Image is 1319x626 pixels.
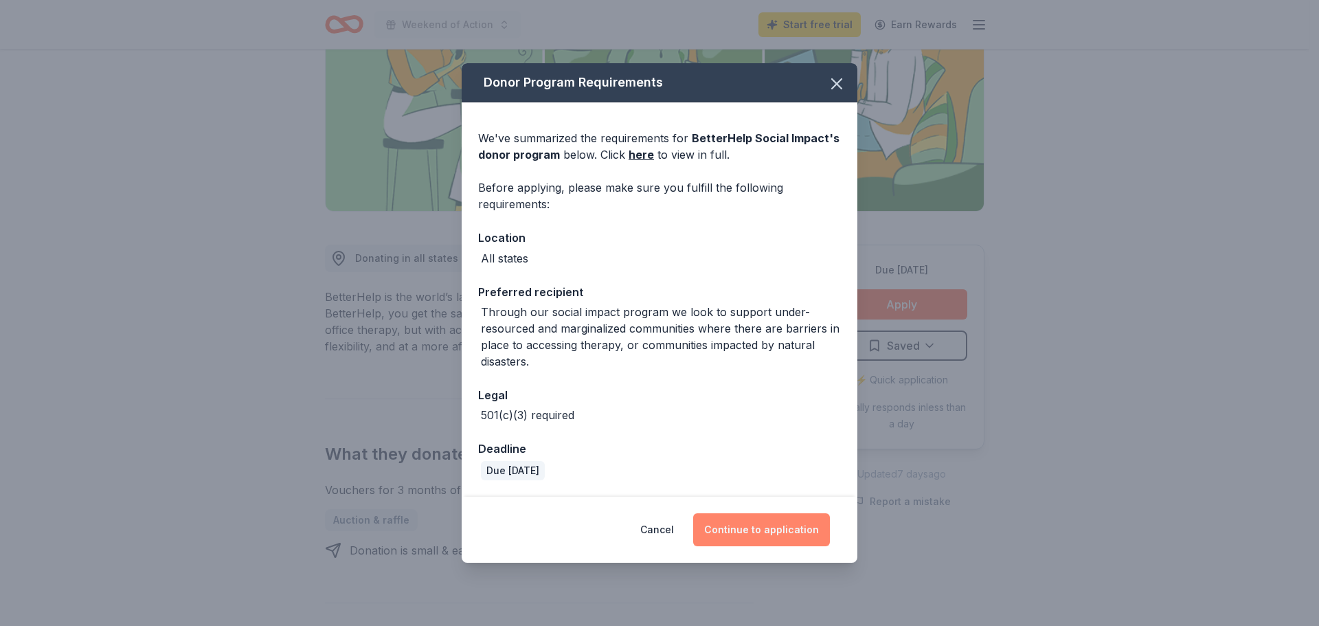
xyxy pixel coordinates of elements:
button: Continue to application [693,513,830,546]
div: We've summarized the requirements for below. Click to view in full. [478,130,841,163]
div: Through our social impact program we look to support under-resourced and marginalized communities... [481,304,841,370]
div: 501(c)(3) required [481,407,574,423]
a: here [629,146,654,163]
div: Donor Program Requirements [462,63,857,102]
div: Location [478,229,841,247]
div: Before applying, please make sure you fulfill the following requirements: [478,179,841,212]
button: Cancel [640,513,674,546]
div: All states [481,250,528,267]
div: Due [DATE] [481,461,545,480]
div: Legal [478,386,841,404]
div: Preferred recipient [478,283,841,301]
div: Deadline [478,440,841,458]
